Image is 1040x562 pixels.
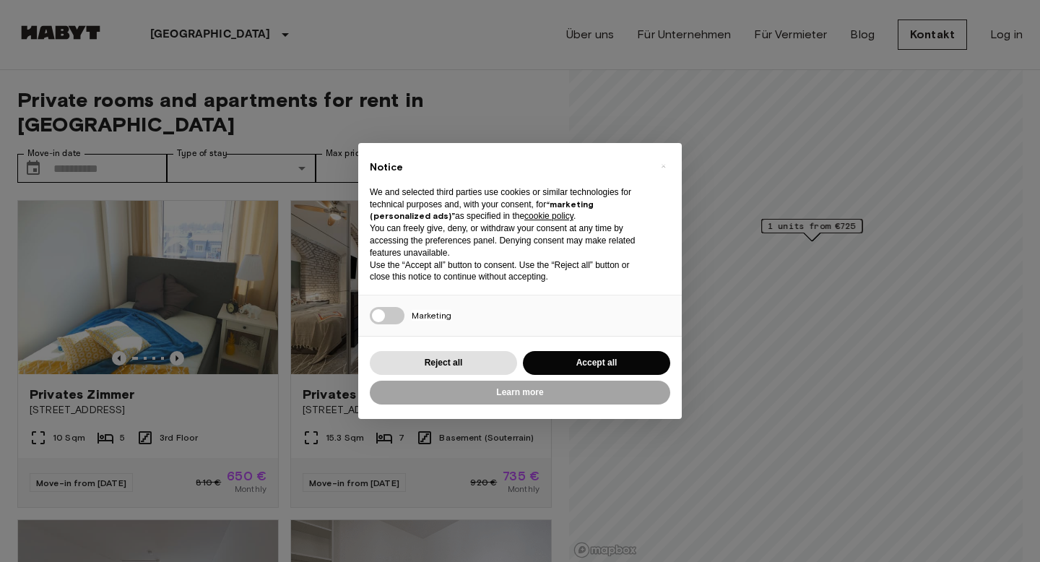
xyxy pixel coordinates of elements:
[370,259,647,284] p: Use the “Accept all” button to consent. Use the “Reject all” button or close this notice to conti...
[523,351,670,375] button: Accept all
[370,199,594,222] strong: “marketing (personalized ads)”
[412,310,451,321] span: Marketing
[370,160,647,175] h2: Notice
[661,157,666,175] span: ×
[370,186,647,222] p: We and selected third parties use cookies or similar technologies for technical purposes and, wit...
[370,351,517,375] button: Reject all
[651,155,675,178] button: Close this notice
[370,381,670,405] button: Learn more
[370,222,647,259] p: You can freely give, deny, or withdraw your consent at any time by accessing the preferences pane...
[524,211,573,221] a: cookie policy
